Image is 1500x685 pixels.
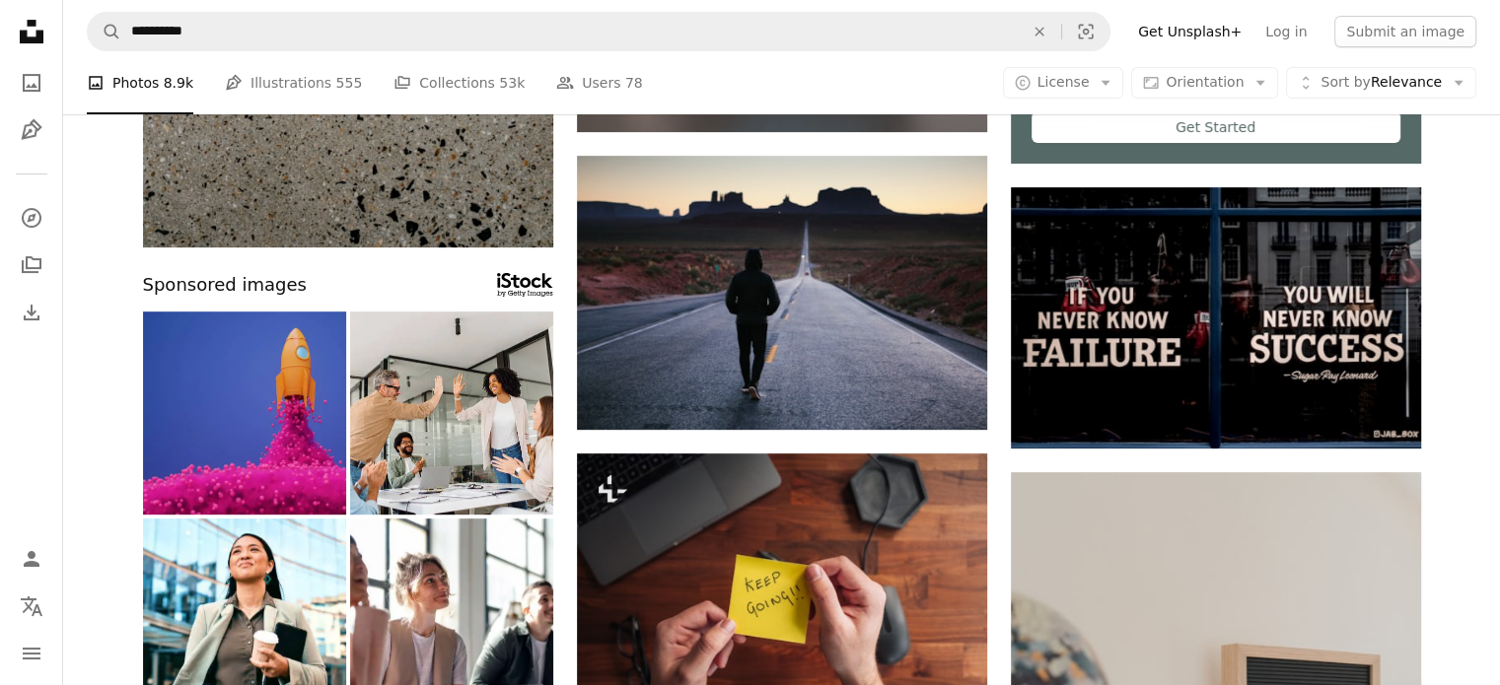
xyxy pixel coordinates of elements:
img: New Ventures Taking Flight [143,311,346,514]
button: Menu [12,634,51,673]
span: Relevance [1321,73,1442,93]
span: Sponsored images [143,271,307,300]
button: Clear [1018,13,1061,50]
a: Log in [1253,16,1319,47]
a: Home — Unsplash [12,12,51,55]
img: text [1011,187,1421,448]
a: Log in / Sign up [12,539,51,579]
a: a person holding a sticky note with the words keep going written on it [577,581,987,598]
button: Search Unsplash [88,13,121,50]
button: License [1003,67,1124,99]
a: Get Unsplash+ [1126,16,1253,47]
button: Visual search [1062,13,1109,50]
span: License [1037,74,1090,90]
img: person walking in the center of the road [577,156,987,429]
a: Users 78 [556,51,643,114]
a: Explore [12,198,51,238]
div: Get Started [1032,111,1400,143]
span: 78 [625,72,643,94]
span: 53k [499,72,525,94]
a: text [1011,308,1421,326]
a: Collections [12,245,51,285]
button: Sort byRelevance [1286,67,1476,99]
a: Download History [12,293,51,332]
button: Submit an image [1334,16,1476,47]
button: Orientation [1131,67,1278,99]
a: Photos [12,63,51,103]
a: Illustrations [12,110,51,150]
button: Language [12,586,51,626]
a: Illustrations 555 [225,51,362,114]
a: Collections 53k [393,51,525,114]
form: Find visuals sitewide [87,12,1110,51]
span: 555 [336,72,363,94]
a: person walking in the center of the road [577,284,987,302]
img: A diverse group of professionals in a modern office celebrates success with a high-five [350,311,553,514]
span: Orientation [1166,74,1244,90]
span: Sort by [1321,74,1370,90]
